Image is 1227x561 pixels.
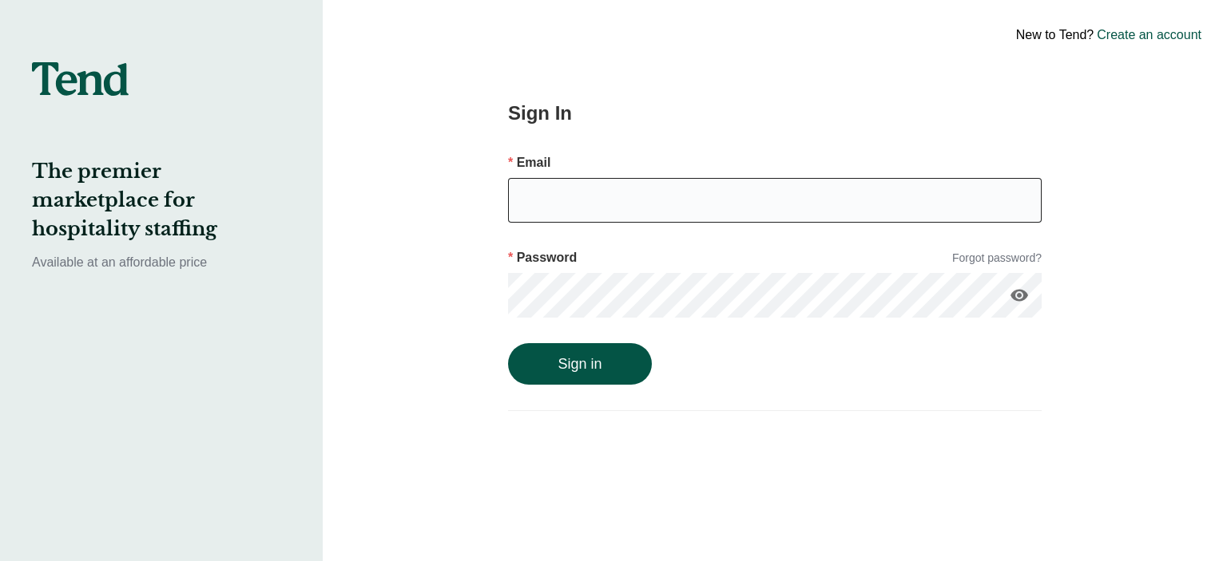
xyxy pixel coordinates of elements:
[508,248,577,267] p: Password
[508,99,1042,128] h2: Sign In
[952,250,1042,267] a: Forgot password?
[1010,286,1029,305] i: visibility
[508,343,652,385] button: Sign in
[32,157,291,243] h2: The premier marketplace for hospitality staffing
[32,253,291,272] p: Available at an affordable price
[1097,26,1201,45] a: Create an account
[32,62,129,96] img: tend-logo
[508,153,1042,172] p: Email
